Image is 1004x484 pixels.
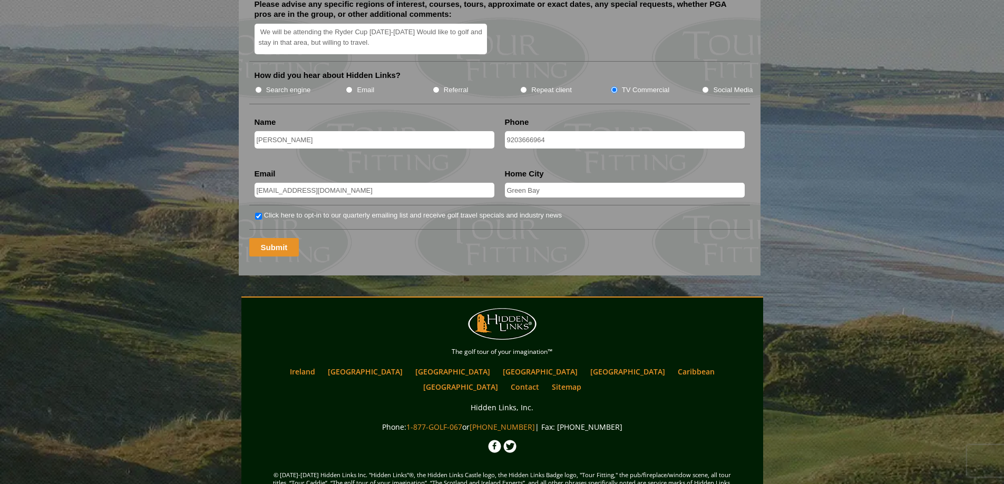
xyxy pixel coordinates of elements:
a: Contact [505,379,544,394]
label: How did you hear about Hidden Links? [255,70,401,81]
img: Facebook [488,440,501,453]
p: Phone: or | Fax: [PHONE_NUMBER] [244,420,761,433]
a: [GEOGRAPHIC_DATA] [585,364,670,379]
label: Referral [444,85,469,95]
label: Email [357,85,374,95]
a: Ireland [285,364,320,379]
label: Social Media [713,85,753,95]
a: Caribbean [672,364,720,379]
a: Sitemap [547,379,587,394]
a: [GEOGRAPHIC_DATA] [498,364,583,379]
label: Email [255,169,276,179]
a: 1-877-GOLF-067 [406,422,462,432]
p: The golf tour of your imagination™ [244,346,761,358]
label: Click here to opt-in to our quarterly emailing list and receive golf travel specials and industry... [264,210,562,221]
label: Phone [505,117,529,127]
img: Twitter [503,440,516,453]
input: Submit [249,238,299,256]
label: Name [255,117,276,127]
a: [GEOGRAPHIC_DATA] [410,364,495,379]
a: [PHONE_NUMBER] [470,422,535,432]
a: [GEOGRAPHIC_DATA] [418,379,503,394]
p: Hidden Links, Inc. [244,401,761,414]
a: [GEOGRAPHIC_DATA] [323,364,408,379]
label: Search engine [266,85,311,95]
label: TV Commercial [622,85,669,95]
label: Repeat client [531,85,572,95]
label: Home City [505,169,544,179]
textarea: We will be attending the Ryder Cup [DATE]-[DATE] Would like to golf and stay in that area, but wi... [255,24,488,55]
